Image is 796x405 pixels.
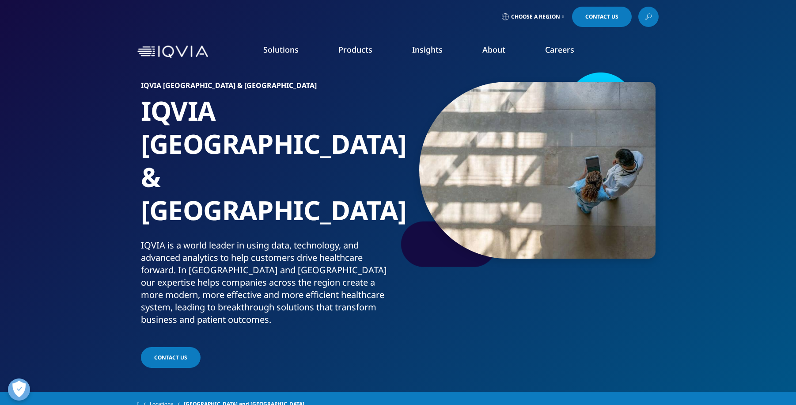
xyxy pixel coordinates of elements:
[141,82,395,94] h6: IQVIA [GEOGRAPHIC_DATA] & [GEOGRAPHIC_DATA]
[545,44,574,55] a: Careers
[585,14,618,19] span: Contact Us
[141,347,201,368] a: Contact Us
[412,44,443,55] a: Insights
[137,46,208,58] img: IQVIA Healthcare Information Technology and Pharma Clinical Research Company
[419,82,656,259] img: 1079_doctor-and-nurse-reviewing-data.jpg
[572,7,632,27] a: Contact Us
[263,44,299,55] a: Solutions
[338,44,372,55] a: Products
[141,239,395,331] p: IQVIA is a world leader in using data, technology, and advanced analytics to help customers drive...
[141,94,395,239] h1: IQVIA [GEOGRAPHIC_DATA] & [GEOGRAPHIC_DATA]
[482,44,505,55] a: About
[154,354,187,361] span: Contact Us
[8,378,30,401] button: Open Preferences
[511,13,560,20] span: Choose a Region
[212,31,659,73] nav: Primary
